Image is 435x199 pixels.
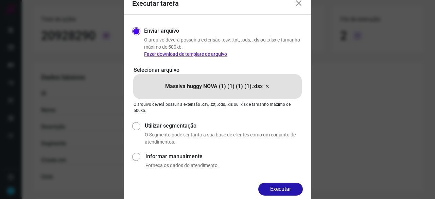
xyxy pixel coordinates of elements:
[145,131,303,146] p: O Segmento pode ser tanto a sua base de clientes como um conjunto de atendimentos.
[134,101,301,114] p: O arquivo deverá possuir a extensão .csv, .txt, .ods, .xls ou .xlsx e tamanho máximo de 500kb.
[144,27,179,35] label: Enviar arquivo
[258,183,303,196] button: Executar
[134,66,301,74] p: Selecionar arquivo
[144,51,227,57] a: Fazer download de template de arquivo
[145,152,303,161] label: Informar manualmente
[144,36,303,58] p: O arquivo deverá possuir a extensão .csv, .txt, .ods, .xls ou .xlsx e tamanho máximo de 500kb.
[145,122,303,130] label: Utilizar segmentação
[145,162,303,169] p: Forneça os dados do atendimento.
[165,82,263,90] p: Massiva huggy NOVA (1) (1) (1) (1).xlsx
